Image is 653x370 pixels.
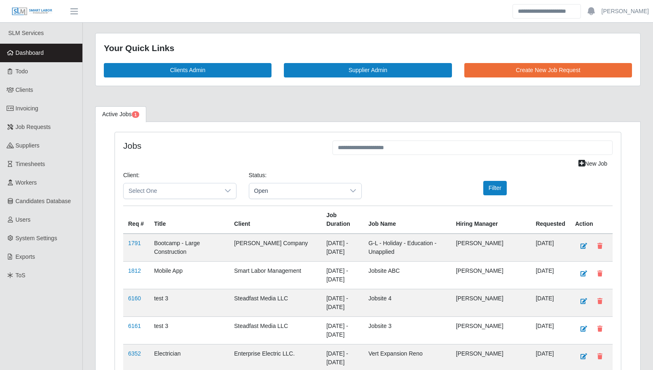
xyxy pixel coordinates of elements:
[451,261,531,289] td: [PERSON_NAME]
[16,272,26,279] span: ToS
[16,68,28,75] span: Todo
[321,289,363,316] td: [DATE] - [DATE]
[16,216,31,223] span: Users
[128,350,141,357] a: 6352
[12,7,53,16] img: SLM Logo
[229,316,321,344] td: Steadfast Media LLC
[132,111,139,118] span: Pending Jobs
[229,261,321,289] td: Smart Labor Management
[363,206,451,234] th: Job Name
[531,234,570,262] td: [DATE]
[124,183,220,199] span: Select One
[531,316,570,344] td: [DATE]
[16,161,45,167] span: Timesheets
[531,206,570,234] th: Requested
[321,234,363,262] td: [DATE] - [DATE]
[16,124,51,130] span: Job Requests
[249,171,267,180] label: Status:
[363,261,451,289] td: Jobsite ABC
[249,183,345,199] span: Open
[464,63,632,77] a: Create New Job Request
[149,261,229,289] td: Mobile App
[16,142,40,149] span: Suppliers
[602,7,649,16] a: [PERSON_NAME]
[363,234,451,262] td: G-L - Holiday - Education - Unapplied
[16,198,71,204] span: Candidates Database
[321,261,363,289] td: [DATE] - [DATE]
[123,141,320,151] h4: Jobs
[123,171,140,180] label: Client:
[573,157,613,171] a: New Job
[229,234,321,262] td: [PERSON_NAME] Company
[321,316,363,344] td: [DATE] - [DATE]
[16,105,38,112] span: Invoicing
[363,289,451,316] td: Jobsite 4
[16,49,44,56] span: Dashboard
[363,316,451,344] td: Jobsite 3
[483,181,507,195] button: Filter
[451,289,531,316] td: [PERSON_NAME]
[149,289,229,316] td: test 3
[451,234,531,262] td: [PERSON_NAME]
[95,106,146,122] a: Active Jobs
[104,63,271,77] a: Clients Admin
[128,295,141,302] a: 6160
[16,87,33,93] span: Clients
[123,206,149,234] th: Req #
[149,316,229,344] td: test 3
[8,30,44,36] span: SLM Services
[149,206,229,234] th: Title
[128,240,141,246] a: 1791
[229,289,321,316] td: Steadfast Media LLC
[284,63,452,77] a: Supplier Admin
[570,206,613,234] th: Action
[104,42,632,55] div: Your Quick Links
[531,289,570,316] td: [DATE]
[16,179,37,186] span: Workers
[451,206,531,234] th: Hiring Manager
[531,261,570,289] td: [DATE]
[128,323,141,329] a: 6161
[149,234,229,262] td: Bootcamp - Large Construction
[16,253,35,260] span: Exports
[16,235,57,241] span: System Settings
[513,4,581,19] input: Search
[229,206,321,234] th: Client
[321,206,363,234] th: Job Duration
[451,316,531,344] td: [PERSON_NAME]
[128,267,141,274] a: 1812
